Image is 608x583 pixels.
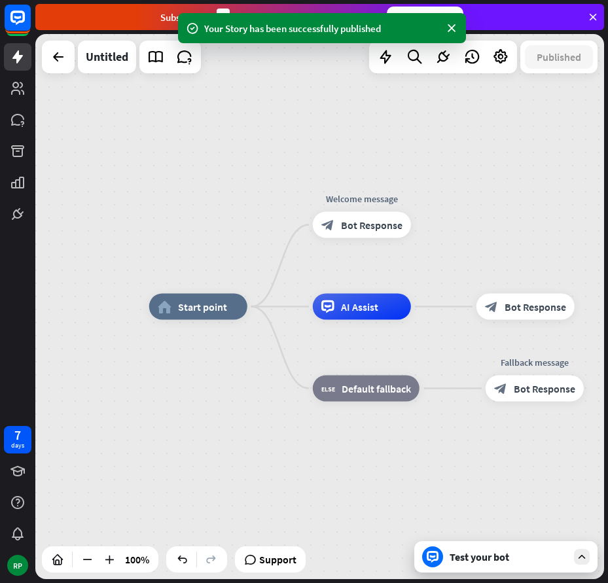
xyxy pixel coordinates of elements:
div: Welcome message [303,192,421,205]
span: Bot Response [514,382,575,395]
span: AI Assist [341,300,378,313]
div: Fallback message [476,356,594,369]
i: block_bot_response [485,300,498,313]
span: Support [259,549,296,570]
div: Test your bot [450,550,567,563]
span: Bot Response [505,300,566,313]
button: Published [525,45,593,69]
div: 100% [121,549,153,570]
i: block_bot_response [321,219,334,232]
i: block_fallback [321,382,335,395]
a: 7 days [4,426,31,453]
div: days [11,441,24,450]
span: Start point [178,300,227,313]
div: Subscribe in days to get your first month for $1 [160,9,376,26]
i: block_bot_response [494,382,507,395]
div: Your Story has been successfully published [204,22,440,35]
div: 7 [14,429,21,441]
i: home_2 [158,300,171,313]
div: 3 [217,9,230,26]
div: RP [7,555,28,576]
button: Open LiveChat chat widget [10,5,50,44]
span: Default fallback [342,382,411,395]
div: Untitled [86,41,128,73]
span: Bot Response [341,219,402,232]
div: Subscribe now [387,7,463,27]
